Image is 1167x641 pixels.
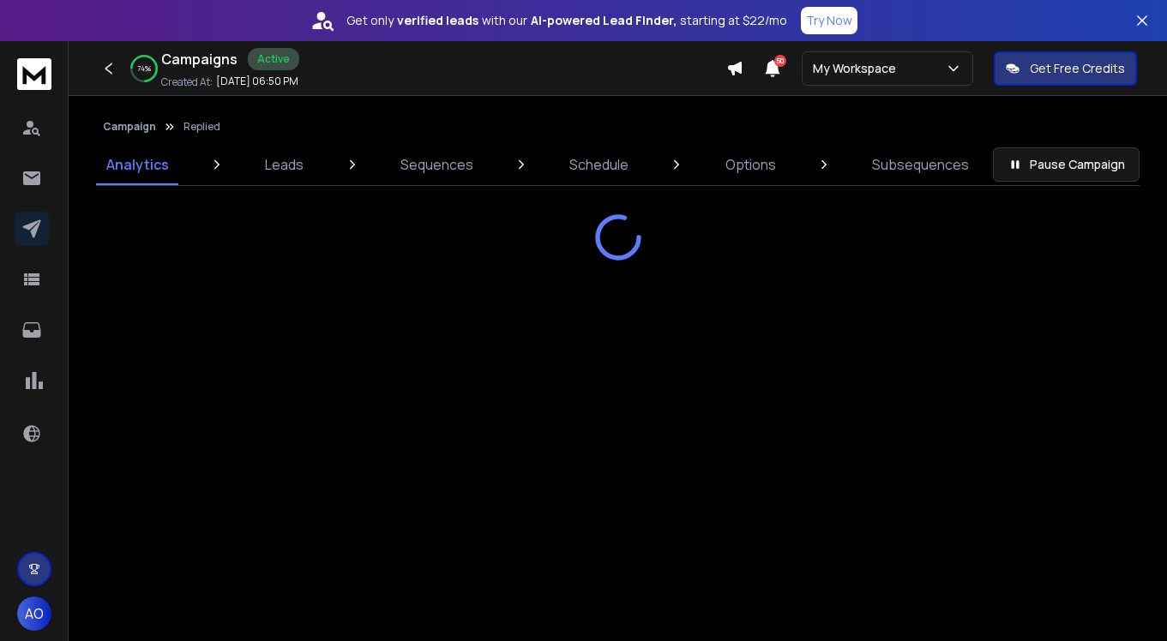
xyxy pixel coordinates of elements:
p: Leads [265,154,304,175]
strong: verified leads [397,12,478,29]
img: logo [17,58,51,90]
p: Schedule [569,154,629,175]
a: Schedule [559,144,639,185]
a: Subsequences [862,144,979,185]
div: Active [248,48,299,70]
a: Leads [255,144,314,185]
button: AO [17,596,51,631]
p: Created At: [161,75,213,89]
p: 74 % [137,63,151,74]
a: Analytics [96,144,179,185]
p: Get Free Credits [1030,60,1125,77]
button: Pause Campaign [993,147,1140,182]
p: My Workspace [813,60,903,77]
button: Try Now [801,7,857,34]
p: Try Now [806,12,852,29]
p: Sequences [400,154,473,175]
p: Replied [183,120,220,134]
a: Sequences [390,144,484,185]
p: Subsequences [872,154,969,175]
p: Options [725,154,776,175]
button: Campaign [103,120,156,134]
button: Get Free Credits [994,51,1137,86]
span: 50 [774,55,786,67]
p: Analytics [106,154,169,175]
p: [DATE] 06:50 PM [216,75,298,88]
a: Options [715,144,786,185]
p: Get only with our starting at $22/mo [346,12,787,29]
strong: AI-powered Lead Finder, [531,12,677,29]
h1: Campaigns [161,49,238,69]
